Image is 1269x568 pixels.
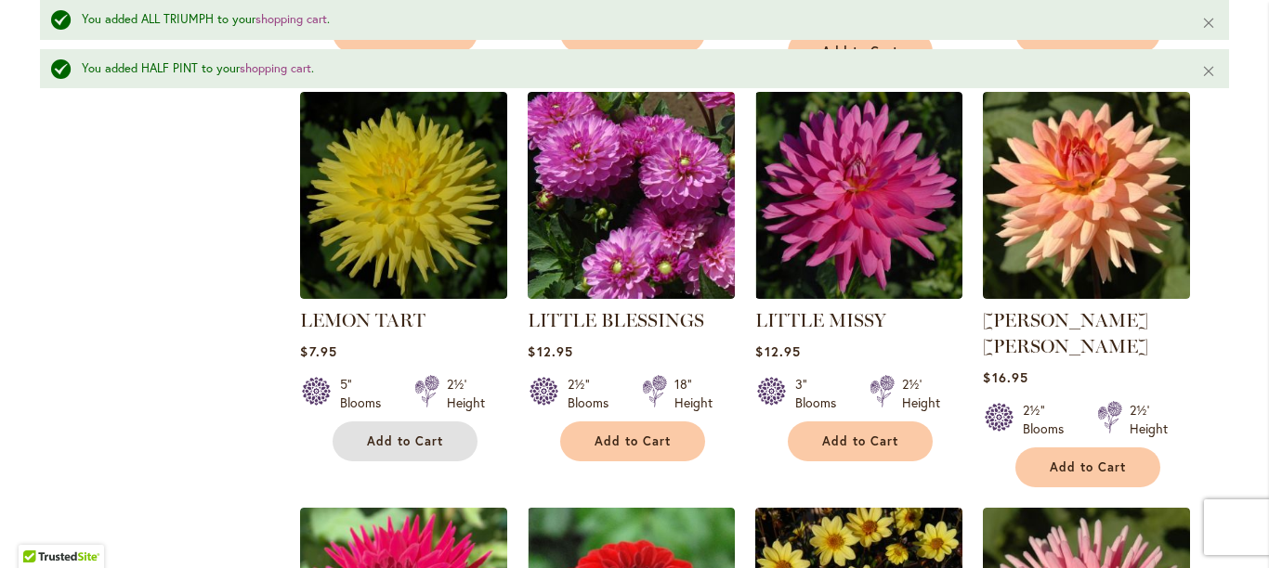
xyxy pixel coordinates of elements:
[983,92,1190,299] img: Mary Jo
[755,285,962,303] a: LITTLE MISSY
[528,342,572,360] span: $12.95
[1130,401,1168,438] div: 2½' Height
[983,285,1190,303] a: Mary Jo
[1050,459,1126,475] span: Add to Cart
[300,285,507,303] a: LEMON TART
[755,309,886,331] a: LITTLE MISSY
[240,60,311,76] a: shopping cart
[795,375,847,412] div: 3" Blooms
[595,433,671,449] span: Add to Cart
[983,309,1148,357] a: [PERSON_NAME] [PERSON_NAME]
[568,375,620,412] div: 2½" Blooms
[822,433,898,449] span: Add to Cart
[788,421,933,461] button: Add to Cart
[300,342,336,360] span: $7.95
[902,375,940,412] div: 2½' Height
[367,433,443,449] span: Add to Cart
[983,368,1027,386] span: $16.95
[300,92,507,299] img: LEMON TART
[255,11,327,27] a: shopping cart
[755,342,800,360] span: $12.95
[674,375,713,412] div: 18" Height
[447,375,485,412] div: 2½' Height
[528,309,704,331] a: LITTLE BLESSINGS
[333,421,478,461] button: Add to Cart
[528,92,735,299] img: LITTLE BLESSINGS
[300,309,425,331] a: LEMON TART
[340,375,392,412] div: 5" Blooms
[82,60,1173,78] div: You added HALF PINT to your .
[1023,401,1075,438] div: 2½" Blooms
[560,421,705,461] button: Add to Cart
[755,92,962,299] img: LITTLE MISSY
[82,11,1173,29] div: You added ALL TRIUMPH to your .
[14,502,66,554] iframe: Launch Accessibility Center
[528,285,735,303] a: LITTLE BLESSINGS
[1015,447,1160,487] button: Add to Cart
